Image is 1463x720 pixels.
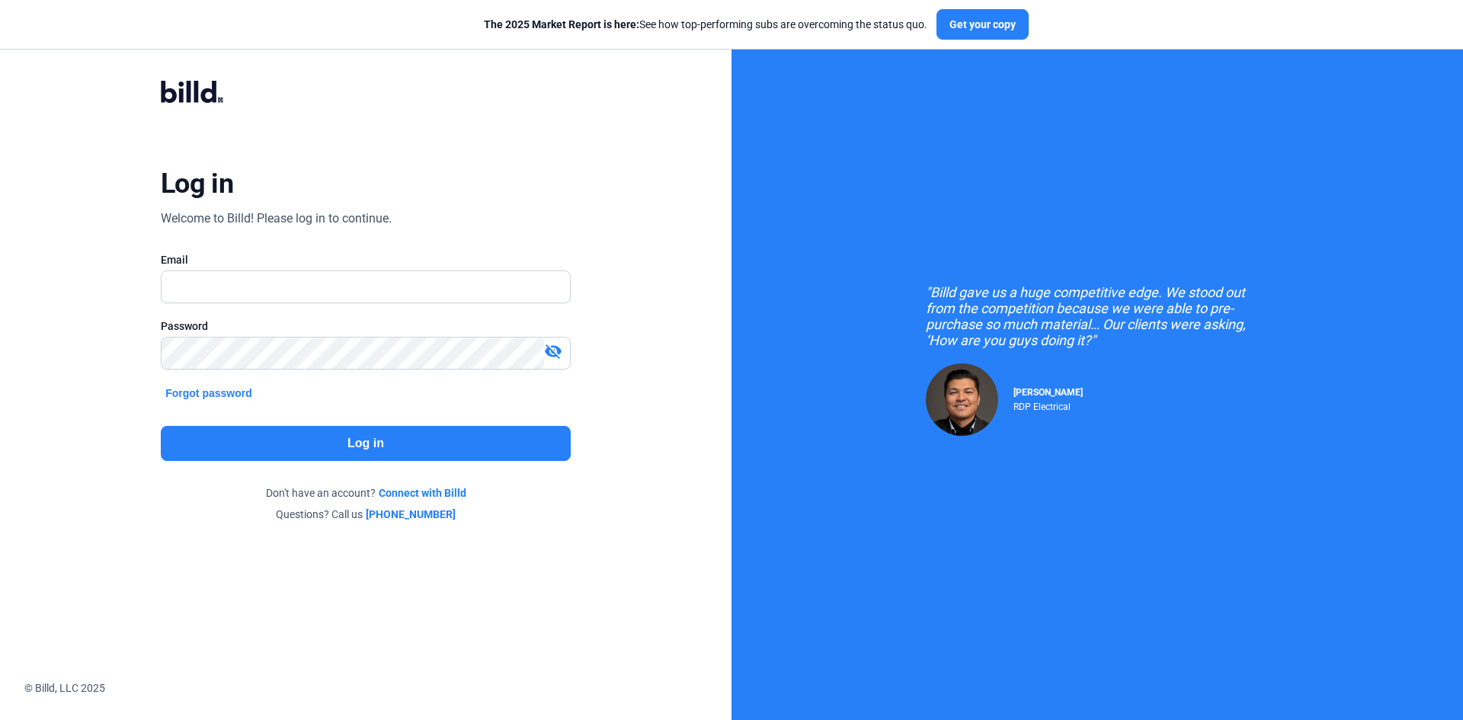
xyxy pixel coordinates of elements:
span: The 2025 Market Report is here: [484,18,639,30]
div: Don't have an account? [161,485,571,501]
span: [PERSON_NAME] [1013,387,1083,398]
mat-icon: visibility_off [544,342,562,360]
div: Password [161,318,571,334]
button: Forgot password [161,385,257,402]
div: See how top-performing subs are overcoming the status quo. [484,17,927,32]
div: RDP Electrical [1013,398,1083,412]
div: "Billd gave us a huge competitive edge. We stood out from the competition because we were able to... [926,284,1269,348]
div: Welcome to Billd! Please log in to continue. [161,210,392,228]
img: Raul Pacheco [926,363,998,436]
a: Connect with Billd [379,485,466,501]
a: [PHONE_NUMBER] [366,507,456,522]
div: Questions? Call us [161,507,571,522]
div: Email [161,252,571,267]
div: Log in [161,167,233,200]
button: Get your copy [936,9,1029,40]
button: Log in [161,426,571,461]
